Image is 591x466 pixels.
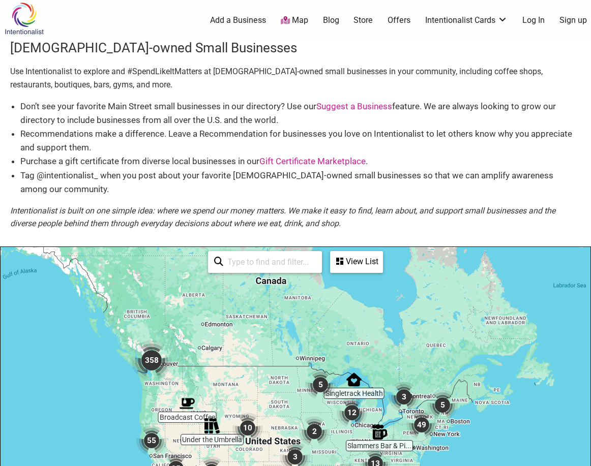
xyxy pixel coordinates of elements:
[131,340,172,381] div: 358
[389,382,419,412] div: 3
[20,127,581,154] li: Recommendations make a difference. Leave a Recommendation for businesses you love on Intentionali...
[406,410,437,440] div: 49
[559,15,587,26] a: Sign up
[259,156,366,166] a: Gift Certificate Marketplace
[20,154,581,168] li: Purchase a gift certificate from diverse local businesses in our .
[427,390,458,420] div: 5
[180,396,195,411] div: Broadcast Coffee
[210,15,266,26] a: Add a Business
[372,424,387,440] div: Slammers Bar & Pizza Kitchen
[136,425,167,456] div: 55
[425,15,508,26] a: Intentionalist Cards
[232,413,263,443] div: 10
[10,65,581,91] p: Use Intentionalist to explore and #SpendLikeItMatters at [DEMOGRAPHIC_DATA]-owned small businesse...
[331,252,382,271] div: View List
[330,251,383,273] div: See a list of the visible businesses
[208,251,322,273] div: Type to search and filter
[522,15,545,26] a: Log In
[223,252,316,272] input: Type to find and filter...
[20,169,581,196] li: Tag @intentionalist_ when you post about your favorite [DEMOGRAPHIC_DATA]-owned small businesses ...
[10,206,555,229] em: Intentionalist is built on one simple idea: where we spend our money matters. We make it easy to ...
[323,15,339,26] a: Blog
[10,39,581,57] h3: [DEMOGRAPHIC_DATA]-owned Small Businesses
[20,100,581,127] li: Don’t see your favorite Main Street small businesses in our directory? Use our feature. We are al...
[204,418,220,433] div: Under the Umbrella
[346,372,362,387] div: Singletrack Health
[337,397,367,428] div: 12
[305,369,336,400] div: 5
[353,15,373,26] a: Store
[316,101,392,111] a: Suggest a Business
[281,15,308,26] a: Map
[388,15,410,26] a: Offers
[299,416,330,447] div: 2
